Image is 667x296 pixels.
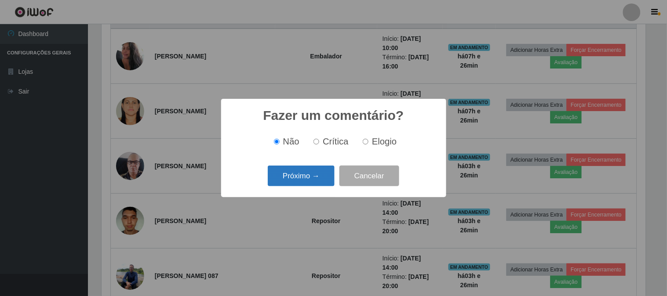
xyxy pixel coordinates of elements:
[283,137,299,146] span: Não
[339,166,399,186] button: Cancelar
[263,108,404,123] h2: Fazer um comentário?
[323,137,349,146] span: Crítica
[313,139,319,144] input: Crítica
[372,137,397,146] span: Elogio
[363,139,368,144] input: Elogio
[268,166,335,186] button: Próximo →
[274,139,280,144] input: Não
